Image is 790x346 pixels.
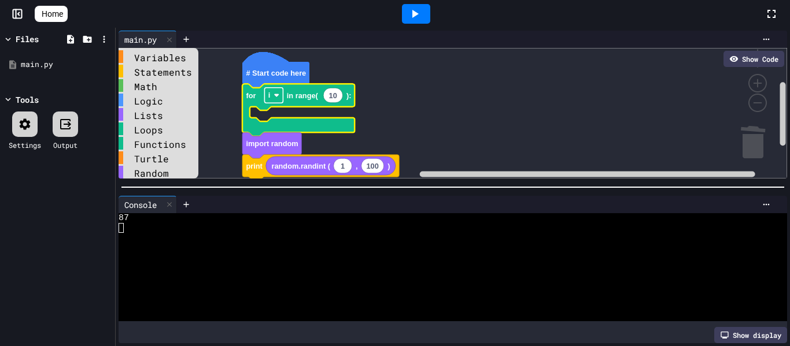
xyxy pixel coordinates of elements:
[119,48,787,178] div: Blockly Workspace
[246,91,256,100] text: for
[16,94,39,106] div: Tools
[387,162,390,170] text: )
[714,327,787,343] div: Show display
[42,8,63,20] span: Home
[246,162,263,170] text: print
[268,91,271,100] text: i
[329,91,337,100] text: 10
[119,34,163,46] div: main.py
[723,51,784,67] div: Show Code
[119,213,129,223] span: 87
[53,140,77,150] div: Output
[119,196,177,213] div: Console
[356,162,358,170] text: ,
[287,91,319,100] text: in range(
[246,69,306,77] text: # Start code here
[21,59,111,70] div: main.py
[16,33,39,45] div: Files
[271,162,330,170] text: random.randint (
[35,6,68,22] a: Home
[119,31,177,48] div: main.py
[341,162,345,170] text: 1
[346,91,352,100] text: ):
[246,139,298,148] text: import random
[366,162,378,170] text: 100
[9,140,41,150] div: Settings
[119,199,163,211] div: Console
